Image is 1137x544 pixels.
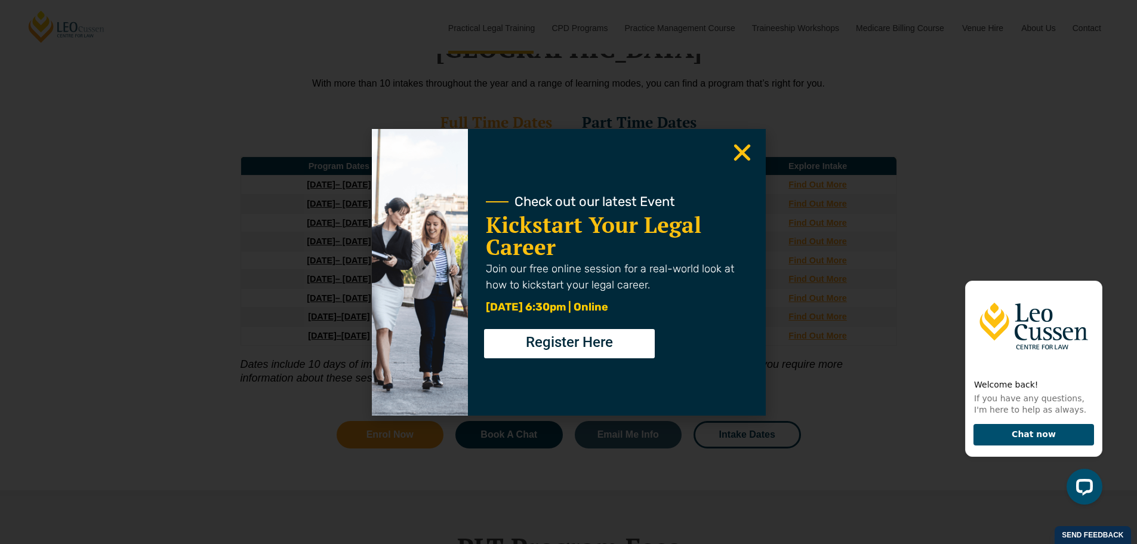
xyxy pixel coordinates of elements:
[526,335,613,349] span: Register Here
[731,141,754,164] a: Close
[956,259,1107,514] iframe: LiveChat chat widget
[486,300,608,314] span: [DATE] 6:30pm | Online
[484,329,655,358] a: Register Here
[514,195,675,208] span: Check out our latest Event
[486,262,734,291] span: Join our free online session for a real-world look at how to kickstart your legal career.
[486,210,701,262] a: Kickstart Your Legal Career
